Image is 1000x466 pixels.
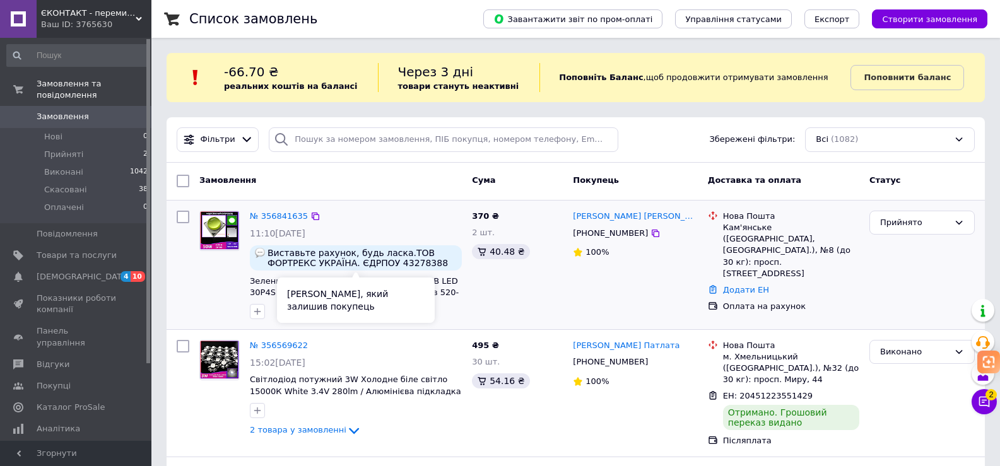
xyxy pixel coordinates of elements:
[143,131,148,143] span: 0
[287,289,388,312] span: [PERSON_NAME], який залишив покупець
[585,376,609,386] span: 100%
[815,15,850,24] span: Експорт
[37,111,89,122] span: Замовлення
[255,248,265,258] img: :speech_balloon:
[139,184,148,195] span: 38
[44,166,83,178] span: Виконані
[985,385,997,397] span: 2
[472,175,495,185] span: Cума
[723,301,859,312] div: Оплата на рахунок
[869,175,901,185] span: Статус
[121,271,131,282] span: 4
[250,425,362,434] a: 2 товара у замовленні
[131,271,145,282] span: 10
[37,402,105,413] span: Каталог ProSale
[723,222,859,279] div: Кам'янське ([GEOGRAPHIC_DATA], [GEOGRAPHIC_DATA].), №8 (до 30 кг): просп. [STREET_ADDRESS]
[723,285,769,294] a: Додати ЕН
[709,134,795,146] span: Збережені фільтри:
[44,202,84,213] span: Оплачені
[44,131,62,143] span: Нові
[723,435,859,446] div: Післяплата
[472,211,499,221] span: 370 ₴
[570,354,650,370] div: [PHONE_NUMBER]
[864,73,951,82] b: Поповнити баланс
[268,248,457,268] span: Виставьте рахунок, будь ласка.ТОВ ФОРТРЕКС УКРАЇНА. ЄДРПОУ 43278388
[37,359,69,370] span: Відгуки
[37,293,117,315] span: Показники роботи компанії
[189,11,317,26] h1: Список замовлень
[723,391,813,400] span: ЕН: 20451223551429
[41,19,151,30] div: Ваш ID: 3765630
[143,202,148,213] span: 0
[539,63,850,92] div: , щоб продовжити отримувати замовлення
[675,9,792,28] button: Управління статусами
[44,149,83,160] span: Прийняті
[573,175,619,185] span: Покупець
[472,357,500,366] span: 30 шт.
[472,228,495,237] span: 2 шт.
[880,216,949,230] div: Прийнято
[37,325,117,348] span: Панель управління
[585,247,609,257] span: 100%
[397,64,473,79] span: Через 3 дні
[397,81,519,91] b: товари стануть неактивні
[573,340,679,352] a: [PERSON_NAME] Патлата
[250,375,461,407] a: Світлодіод потужний 3W Холодне біле світло 15000К White 3.4V 280lm / Алюмінієва підкладка led cob...
[723,351,859,386] div: м. Хмельницький ([GEOGRAPHIC_DATA].), №32 (до 30 кг): просп. Миру, 44
[472,244,529,259] div: 40.48 ₴
[250,425,346,434] span: 2 товара у замовленні
[972,389,997,414] button: Чат з покупцем2
[573,211,698,223] a: [PERSON_NAME] [PERSON_NAME]
[708,175,801,185] span: Доставка та оплата
[882,15,977,24] span: Створити замовлення
[250,276,459,309] a: Зелений Світлодіод 50W надпотужний COB LED 30P4S 12-15V - яскраве світло для проєктів 520-525 NM
[199,211,240,251] a: Фото товару
[493,13,652,25] span: Завантажити звіт по пром-оплаті
[570,225,650,242] div: [PHONE_NUMBER]
[880,346,949,359] div: Виконано
[130,166,148,178] span: 1042
[37,78,151,101] span: Замовлення та повідомлення
[872,9,987,28] button: Створити замовлення
[483,9,662,28] button: Завантажити звіт по пром-оплаті
[831,134,858,144] span: (1082)
[472,341,499,350] span: 495 ₴
[723,211,859,222] div: Нова Пошта
[37,423,80,434] span: Аналітика
[37,228,98,240] span: Повідомлення
[186,68,205,87] img: :exclamation:
[201,134,235,146] span: Фільтри
[723,340,859,351] div: Нова Пошта
[37,250,117,261] span: Товари та послуги
[37,380,71,392] span: Покупці
[250,341,308,350] a: № 356569622
[224,81,358,91] b: реальних коштів на балансі
[269,127,618,152] input: Пошук за номером замовлення, ПІБ покупця, номером телефону, Email, номером накладної
[685,15,782,24] span: Управління статусами
[723,405,859,430] div: Отримано. Грошовий переказ видано
[472,373,529,388] div: 54.16 ₴
[250,211,308,221] a: № 356841635
[850,65,964,90] a: Поповнити баланс
[804,9,860,28] button: Експорт
[859,14,987,23] a: Створити замовлення
[143,149,148,160] span: 2
[199,340,240,380] a: Фото товару
[6,44,149,67] input: Пошук
[250,358,305,368] span: 15:02[DATE]
[41,8,136,19] span: ЄКОНТАКТ - перемикачі та світлодіоди | Товари які допомагають пережити блекаут
[200,211,239,250] img: Фото товару
[559,73,643,82] b: Поповніть Баланс
[37,271,130,283] span: [DEMOGRAPHIC_DATA]
[44,184,87,195] span: Скасовані
[250,228,305,238] span: 11:10[DATE]
[200,341,239,379] img: Фото товару
[816,134,828,146] span: Всі
[224,64,278,79] span: -66.70 ₴
[199,175,256,185] span: Замовлення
